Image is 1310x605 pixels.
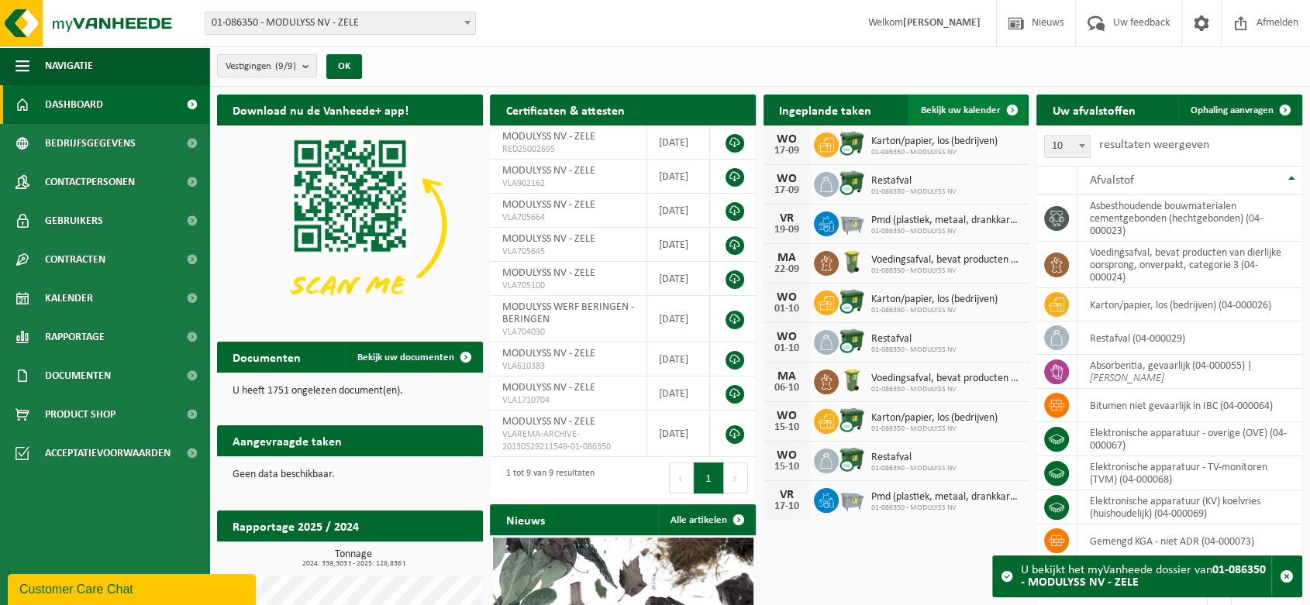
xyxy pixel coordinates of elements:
span: Karton/papier, los (bedrijven) [871,136,998,148]
span: VLA610383 [502,360,634,373]
span: 10 [1045,136,1090,157]
span: 01-086350 - MODULYSS NV [871,148,998,157]
div: WO [771,133,802,146]
span: VLA704030 [502,326,634,339]
div: MA [771,370,802,383]
td: [DATE] [647,228,710,262]
span: 01-086350 - MODULYSS NV [871,504,1022,513]
div: 1 tot 9 van 9 resultaten [498,461,594,495]
button: OK [326,54,362,79]
h2: Rapportage 2025 / 2024 [217,510,374,541]
span: Rapportage [45,318,105,356]
span: Kalender [45,279,93,318]
div: 06-10 [771,383,802,394]
iframe: chat widget [8,571,259,605]
td: [DATE] [647,160,710,194]
img: WB-1100-CU [839,407,865,433]
td: karton/papier, los (bedrijven) (04-000026) [1077,288,1302,321]
span: VLA1710704 [502,394,634,407]
span: Restafval [871,175,957,187]
span: Product Shop [45,395,115,434]
div: VR [771,489,802,501]
div: 17-10 [771,501,802,512]
span: VLA705664 [502,211,634,224]
span: Karton/papier, los (bedrijven) [871,294,998,306]
td: gemengd KGA - niet ADR (04-000073) [1077,524,1302,558]
a: Alle artikelen [658,504,754,535]
td: [DATE] [647,125,710,160]
span: 01-086350 - MODULYSS NV [871,464,957,473]
span: 01-086350 - MODULYSS NV [871,306,998,315]
td: absorbentia, gevaarlijk (04-000055) | [1077,355,1302,389]
span: 01-086350 - MODULYSS NV [871,345,957,355]
span: 10 [1044,135,1091,158]
span: Karton/papier, los (bedrijven) [871,412,998,425]
span: Pmd (plastiek, metaal, drankkartons) (bedrijven) [871,215,1022,227]
span: MODULYSS NV - ZELE [502,165,595,177]
span: VLA705100 [502,280,634,292]
td: [DATE] [647,342,710,376]
span: Contactpersonen [45,163,135,201]
h2: Nieuws [490,504,560,535]
img: WB-1100-CU [839,446,865,473]
img: WB-1100-CU [839,288,865,315]
strong: [PERSON_NAME] [903,17,981,29]
span: MODULYSS NV - ZELE [502,382,595,394]
span: Pmd (plastiek, metaal, drankkartons) (bedrijven) [871,491,1022,504]
a: Ophaling aanvragen [1178,95,1301,125]
h3: Tonnage [225,549,483,568]
span: Documenten [45,356,111,395]
h2: Certificaten & attesten [490,95,639,125]
span: MODULYSS NV - ZELE [502,348,595,359]
img: WB-1100-CU [839,130,865,156]
td: [DATE] [647,194,710,228]
span: MODULYSS NV - ZELE [502,233,595,245]
td: [DATE] [647,262,710,296]
span: 01-086350 - MODULYSS NV - ZELE [205,12,476,35]
td: elektronische apparatuur - overige (OVE) (04-000067) [1077,422,1302,456]
td: [DATE] [647,376,710,411]
a: Bekijk rapportage [367,541,481,572]
div: 01-10 [771,343,802,354]
span: Dashboard [45,85,103,124]
a: Bekijk uw kalender [908,95,1027,125]
span: Restafval [871,333,957,345]
div: 17-09 [771,185,802,196]
p: U heeft 1751 ongelezen document(en). [233,386,467,397]
td: [DATE] [647,296,710,342]
div: 19-09 [771,225,802,235]
img: WB-1100-CU [839,328,865,354]
td: voedingsafval, bevat producten van dierlijke oorsprong, onverpakt, categorie 3 (04-000024) [1077,242,1302,288]
td: bitumen niet gevaarlijk in IBC (04-000064) [1077,389,1302,422]
img: WB-0140-HPE-GN-50 [839,249,865,275]
span: Bedrijfsgegevens [45,124,136,163]
span: Vestigingen [226,55,296,78]
span: Navigatie [45,46,93,85]
div: 01-10 [771,304,802,315]
td: restafval (04-000029) [1077,321,1302,355]
span: Bekijk uw kalender [920,105,1000,115]
span: 2024: 339,303 t - 2025: 128,836 t [225,560,483,568]
img: WB-2500-GAL-GY-01 [839,486,865,512]
div: 22-09 [771,264,802,275]
span: Ophaling aanvragen [1191,105,1274,115]
h2: Download nu de Vanheede+ app! [217,95,424,125]
span: 01-086350 - MODULYSS NV [871,187,957,197]
span: 01-086350 - MODULYSS NV - ZELE [205,12,475,34]
button: Previous [669,462,694,493]
span: MODULYSS WERF BERINGEN - BERINGEN [502,301,633,325]
span: MODULYSS NV - ZELE [502,267,595,279]
span: 01-086350 - MODULYSS NV [871,227,1022,236]
h2: Aangevraagde taken [217,425,357,455]
span: Voedingsafval, bevat producten van dierlijke oorsprong, onverpakt, categorie 3 [871,373,1022,385]
td: elektronische apparatuur (KV) koelvries (huishoudelijk) (04-000069) [1077,490,1302,524]
label: resultaten weergeven [1098,139,1208,151]
h2: Ingeplande taken [764,95,887,125]
span: Bekijk uw documenten [357,352,454,363]
span: Gebruikers [45,201,103,240]
img: WB-2500-GAL-GY-01 [839,209,865,235]
strong: 01-086350 - MODULYSS NV - ZELE [1021,564,1266,589]
div: WO [771,291,802,304]
span: 01-086350 - MODULYSS NV [871,425,998,434]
